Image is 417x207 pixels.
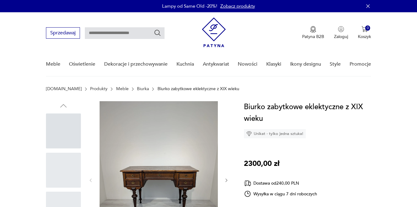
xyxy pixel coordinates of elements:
[157,86,239,91] p: Biurko zabytkowe eklektyczne z XIX wieku
[244,179,251,187] img: Ikona dostawy
[244,190,317,197] div: Wysyłka w ciągu 7 dni roboczych
[302,26,324,40] a: Ikona medaluPatyna B2B
[334,34,348,40] p: Zaloguj
[69,52,95,76] a: Oświetlenie
[46,27,80,39] button: Sprzedawaj
[104,52,168,76] a: Dekoracje i przechowywanie
[244,129,306,138] div: Unikat - tylko jedna sztuka!
[203,52,229,76] a: Antykwariat
[244,179,317,187] div: Dostawa od 240,00 PLN
[266,52,281,76] a: Klasyki
[238,52,257,76] a: Nowości
[302,26,324,40] button: Patyna B2B
[290,52,321,76] a: Ikony designu
[334,26,348,40] button: Zaloguj
[46,31,80,36] a: Sprzedawaj
[244,158,279,170] p: 2300,00 zł
[302,34,324,40] p: Patyna B2B
[246,131,252,136] img: Ikona diamentu
[330,52,341,76] a: Style
[46,86,82,91] a: [DOMAIN_NAME]
[154,29,161,36] button: Szukaj
[176,52,194,76] a: Kuchnia
[350,52,371,76] a: Promocje
[358,34,371,40] p: Koszyk
[116,86,129,91] a: Meble
[362,26,368,32] img: Ikona koszyka
[90,86,108,91] a: Produkty
[162,3,217,9] p: Lampy od Same Old -20%!
[202,17,226,47] img: Patyna - sklep z meblami i dekoracjami vintage
[244,101,374,125] h1: Biurko zabytkowe eklektyczne z XIX wieku
[338,26,344,32] img: Ikonka użytkownika
[137,86,149,91] a: Biurka
[220,3,255,9] a: Zobacz produkty
[46,52,60,76] a: Meble
[310,26,316,33] img: Ikona medalu
[365,25,370,31] div: 0
[358,26,371,40] button: 0Koszyk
